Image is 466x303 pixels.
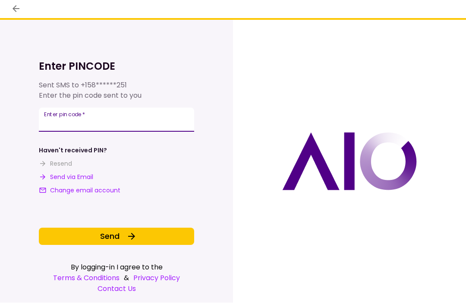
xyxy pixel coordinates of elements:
[39,146,107,155] div: Haven't received PIN?
[39,284,194,294] a: Contact Us
[39,273,194,284] div: &
[39,173,93,182] button: Send via Email
[39,80,194,101] div: Sent SMS to Enter the pin code sent to you
[44,111,85,118] label: Enter pin code
[39,228,194,245] button: Send
[282,133,417,191] img: AIO logo
[39,60,194,74] h1: Enter PINCODE
[39,262,194,273] div: By logging-in I agree to the
[9,2,23,16] button: back
[39,186,120,195] button: Change email account
[53,273,120,284] a: Terms & Conditions
[100,231,120,242] span: Send
[133,273,180,284] a: Privacy Policy
[39,160,72,169] button: Resend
